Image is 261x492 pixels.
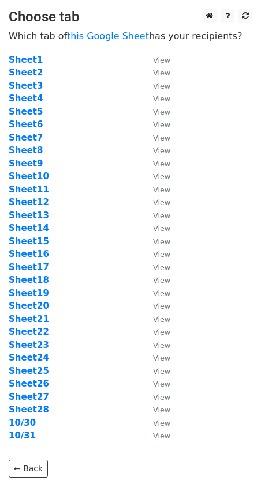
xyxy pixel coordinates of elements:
[153,172,170,181] small: View
[9,418,36,428] strong: 10/30
[153,94,170,103] small: View
[153,289,170,298] small: View
[141,418,170,428] a: View
[141,223,170,233] a: View
[141,67,170,78] a: View
[9,379,49,389] a: Sheet26
[9,81,43,91] a: Sheet3
[9,145,43,156] a: Sheet8
[9,171,49,181] a: Sheet10
[141,327,170,337] a: View
[141,158,170,169] a: View
[141,81,170,91] a: View
[9,366,49,376] a: Sheet25
[141,404,170,415] a: View
[9,288,49,298] a: Sheet19
[153,276,170,285] small: View
[153,211,170,220] small: View
[153,69,170,77] small: View
[153,250,170,259] small: View
[141,184,170,195] a: View
[141,55,170,65] a: View
[9,301,49,311] a: Sheet20
[153,419,170,427] small: View
[141,430,170,441] a: View
[153,328,170,336] small: View
[9,460,48,478] a: ← Back
[153,82,170,90] small: View
[9,133,43,143] strong: Sheet7
[141,353,170,363] a: View
[153,160,170,168] small: View
[9,314,49,324] a: Sheet21
[141,314,170,324] a: View
[9,327,49,337] a: Sheet22
[153,146,170,155] small: View
[153,302,170,311] small: View
[9,184,49,195] a: Sheet11
[67,31,149,41] a: this Google Sheet
[153,432,170,440] small: View
[153,315,170,324] small: View
[9,353,49,363] a: Sheet24
[9,210,49,221] a: Sheet13
[9,55,43,65] a: Sheet1
[141,93,170,104] a: View
[153,263,170,272] small: View
[141,107,170,117] a: View
[9,119,43,130] strong: Sheet6
[153,354,170,362] small: View
[153,120,170,129] small: View
[141,249,170,259] a: View
[141,197,170,207] a: View
[153,56,170,65] small: View
[153,367,170,376] small: View
[9,223,49,233] a: Sheet14
[153,406,170,414] small: View
[9,340,49,350] a: Sheet23
[153,186,170,194] small: View
[141,275,170,285] a: View
[9,275,49,285] a: Sheet18
[9,197,49,207] a: Sheet12
[141,262,170,273] a: View
[9,158,43,169] a: Sheet9
[9,67,43,78] strong: Sheet2
[9,107,43,117] a: Sheet5
[141,171,170,181] a: View
[141,133,170,143] a: View
[141,119,170,130] a: View
[9,249,49,259] a: Sheet16
[9,392,49,402] a: Sheet27
[9,93,43,104] a: Sheet4
[153,237,170,246] small: View
[141,340,170,350] a: View
[141,145,170,156] a: View
[9,236,49,247] strong: Sheet15
[153,224,170,233] small: View
[153,380,170,388] small: View
[153,393,170,402] small: View
[141,392,170,402] a: View
[141,379,170,389] a: View
[153,108,170,116] small: View
[141,236,170,247] a: View
[9,404,49,415] a: Sheet28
